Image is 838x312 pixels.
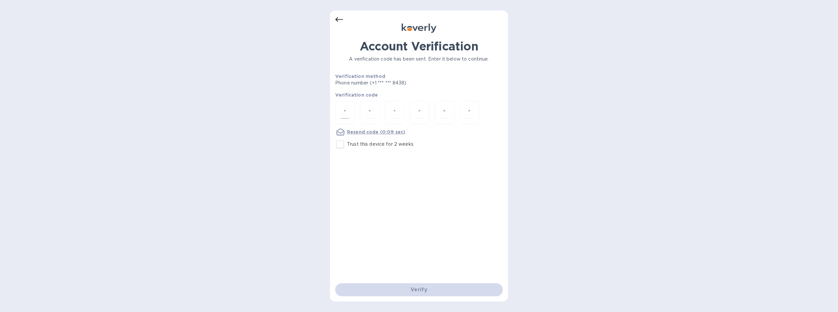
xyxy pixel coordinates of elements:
p: Verification code [335,92,503,98]
b: Verification method [335,74,385,79]
p: Trust this device for 2 weeks [347,141,413,148]
p: A verification code has been sent. Enter it below to continue. [335,56,503,63]
h1: Account Verification [335,39,503,53]
u: Resend code (0:09 sec) [347,129,405,135]
p: Phone number (+1 *** *** 8438) [335,80,456,86]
